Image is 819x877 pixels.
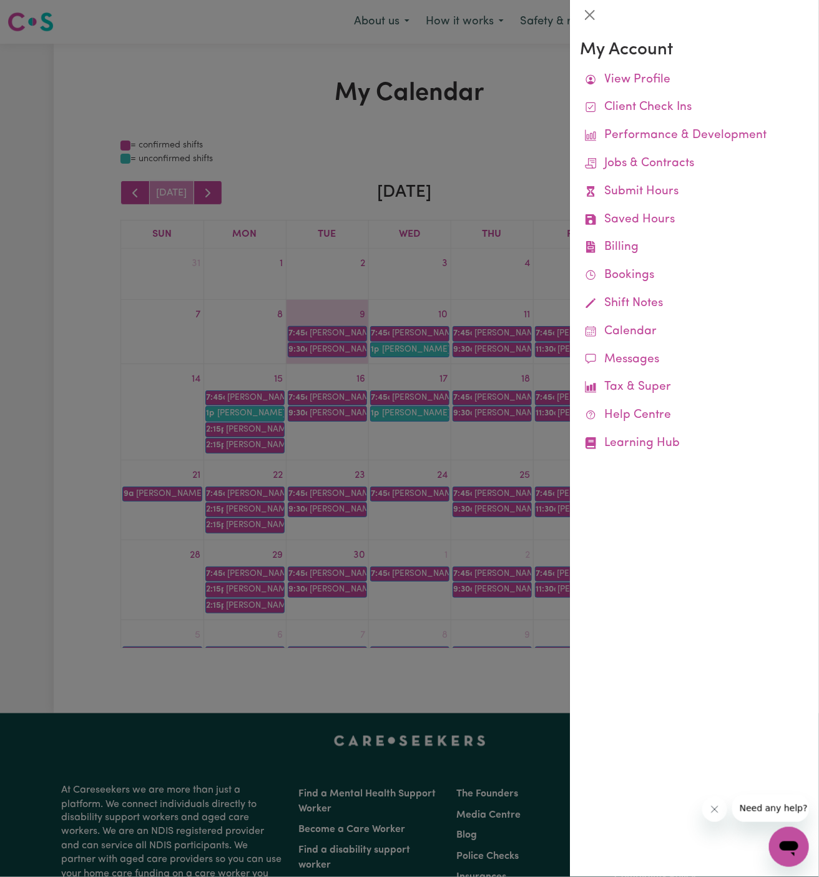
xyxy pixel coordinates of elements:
a: Jobs & Contracts [580,150,809,178]
iframe: Message from company [732,795,809,822]
a: Performance & Development [580,122,809,150]
a: View Profile [580,66,809,94]
a: Help Centre [580,402,809,430]
a: Tax & Super [580,374,809,402]
a: Calendar [580,318,809,346]
a: Bookings [580,262,809,290]
h3: My Account [580,40,809,61]
a: Messages [580,346,809,374]
iframe: Button to launch messaging window [769,827,809,867]
button: Close [580,5,600,25]
a: Client Check Ins [580,94,809,122]
iframe: Close message [702,797,727,822]
a: Billing [580,234,809,262]
a: Learning Hub [580,430,809,458]
a: Submit Hours [580,178,809,206]
a: Saved Hours [580,206,809,234]
a: Shift Notes [580,290,809,318]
